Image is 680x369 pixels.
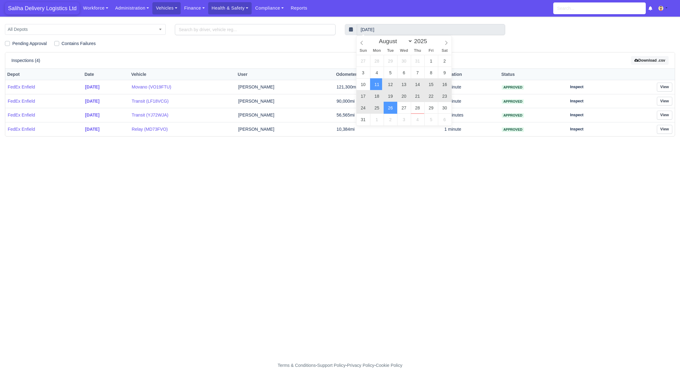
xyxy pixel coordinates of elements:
[397,113,411,125] span: September 3, 2025
[438,67,451,79] span: August 9, 2025
[356,78,370,90] span: August 10, 2025
[397,102,411,114] span: August 27, 2025
[236,94,334,108] td: [PERSON_NAME]
[424,67,438,79] span: August 8, 2025
[236,69,334,80] th: User
[499,69,564,80] th: Status
[85,112,127,119] a: [DATE]
[567,125,587,134] a: Inspect
[502,127,524,132] span: approved
[384,55,397,67] span: July 29, 2025
[442,94,499,108] td: 1 minute
[334,94,395,108] td: 90,000mi
[411,67,424,79] span: August 7, 2025
[649,339,680,369] div: Chat Widget
[132,98,233,105] a: Transit (LF18VCG)
[370,49,384,53] span: Mon
[370,78,384,90] span: August 11, 2025
[85,98,127,105] a: [DATE]
[442,69,499,80] th: Duration
[411,49,424,53] span: Thu
[657,111,672,120] a: View
[112,2,152,14] a: Administration
[5,24,166,35] span: All Depots
[11,58,40,63] h6: Inspections (4)
[85,84,127,91] a: [DATE]
[132,112,233,119] a: Transit (YJ72WJA)
[397,55,411,67] span: July 30, 2025
[424,113,438,125] span: September 5, 2025
[657,125,672,134] a: View
[384,78,397,90] span: August 12, 2025
[411,55,424,67] span: July 31, 2025
[356,102,370,114] span: August 24, 2025
[236,80,334,94] td: [PERSON_NAME]
[334,80,395,94] td: 121,300mi
[83,69,129,80] th: Date
[236,108,334,122] td: [PERSON_NAME]
[631,56,669,65] button: Download .csv
[384,90,397,102] span: August 19, 2025
[370,102,384,114] span: August 25, 2025
[438,49,451,53] span: Sat
[62,40,96,47] label: Contains Failures
[370,55,384,67] span: July 28, 2025
[553,2,646,14] input: Search...
[132,126,233,133] a: Relay (MD73FVO)
[411,113,424,125] span: September 4, 2025
[567,97,587,106] a: Inspect
[397,67,411,79] span: August 6, 2025
[236,122,334,136] td: [PERSON_NAME]
[370,90,384,102] span: August 18, 2025
[85,126,127,133] a: [DATE]
[317,363,346,368] a: Support Policy
[424,90,438,102] span: August 22, 2025
[411,102,424,114] span: August 28, 2025
[370,67,384,79] span: August 4, 2025
[384,67,397,79] span: August 5, 2025
[347,363,374,368] a: Privacy Policy
[411,90,424,102] span: August 21, 2025
[356,113,370,125] span: August 31, 2025
[384,102,397,114] span: August 26, 2025
[384,49,397,53] span: Tue
[438,78,451,90] span: August 16, 2025
[502,99,524,104] span: approved
[438,90,451,102] span: August 23, 2025
[5,69,83,80] th: Depot
[5,2,80,14] a: Saliha Delivery Logistics Ltd
[164,362,516,369] div: - - -
[8,84,80,91] a: FedEx Enfield
[502,113,524,118] span: approved
[252,2,287,14] a: Compliance
[356,49,370,53] span: Sun
[438,113,451,125] span: September 6, 2025
[334,108,395,122] td: 56,565mi
[85,84,100,89] strong: [DATE]
[356,55,370,67] span: July 27, 2025
[384,113,397,125] span: September 2, 2025
[12,40,47,47] label: Pending Approval
[80,2,112,14] a: Workforce
[8,98,80,105] a: FedEx Enfield
[278,363,315,368] a: Terms & Conditions
[370,113,384,125] span: September 1, 2025
[438,55,451,67] span: August 2, 2025
[424,78,438,90] span: August 15, 2025
[567,83,587,92] a: Inspect
[424,102,438,114] span: August 29, 2025
[411,78,424,90] span: August 14, 2025
[334,122,395,136] td: 10,384mi
[567,111,587,120] a: Inspect
[413,38,432,45] input: Year
[442,80,499,94] td: 1 minute
[152,2,181,14] a: Vehicles
[287,2,311,14] a: Reports
[424,55,438,67] span: August 1, 2025
[424,49,438,53] span: Fri
[85,113,100,117] strong: [DATE]
[129,69,236,80] th: Vehicle
[502,85,524,90] span: approved
[132,84,233,91] a: Movano (VO19FTU)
